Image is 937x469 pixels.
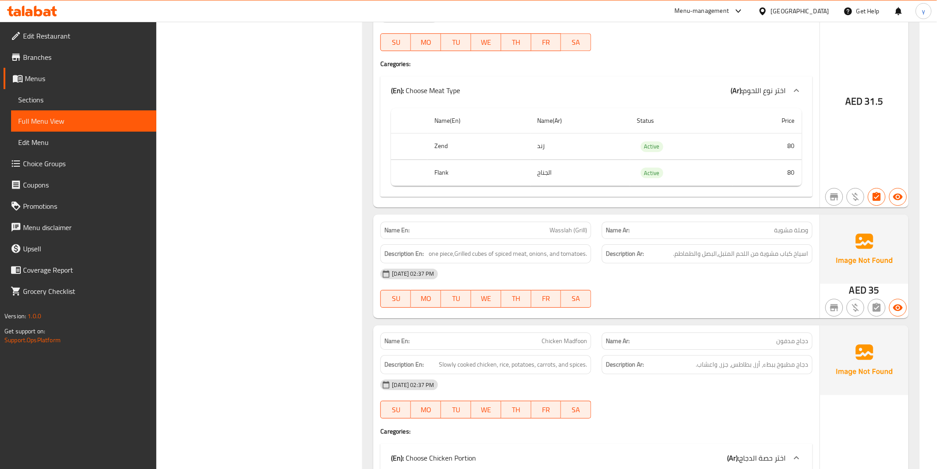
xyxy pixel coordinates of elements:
[530,108,630,133] th: Name(Ar)
[865,93,883,110] span: 31.5
[565,403,588,416] span: SA
[18,94,149,105] span: Sections
[501,33,531,51] button: TH
[731,84,743,97] b: (Ar):
[561,33,591,51] button: SA
[475,292,498,305] span: WE
[429,248,587,259] span: one piece,Grilled cubes of spiced meat, onions, and tomatoes.
[4,153,156,174] a: Choice Groups
[471,33,501,51] button: WE
[23,222,149,233] span: Menu disclaimer
[4,281,156,302] a: Grocery Checklist
[530,133,630,160] td: زند
[384,292,407,305] span: SU
[11,132,156,153] a: Edit Menu
[4,174,156,195] a: Coupons
[380,76,812,105] div: (En): Choose Meat Type(Ar):اختر نوع اللحوم
[774,226,809,235] span: وصلة مشوية
[384,36,407,49] span: SU
[388,381,438,389] span: [DATE] 02:37 PM
[384,336,410,346] strong: Name En:
[427,160,530,186] th: Flank
[728,451,740,465] b: (Ar):
[4,217,156,238] a: Menu disclaimer
[771,6,829,16] div: [GEOGRAPHIC_DATA]
[501,401,531,418] button: TH
[675,6,729,16] div: Menu-management
[439,359,587,370] span: Slowly cooked chicken, rice, potatoes, carrots, and spices.
[820,325,909,395] img: Ae5nvW7+0k+MAAAAAElFTkSuQmCC
[777,336,809,346] span: دجاج مدفون
[847,299,864,317] button: Purchased item
[411,33,441,51] button: MO
[27,310,41,322] span: 1.0.0
[565,36,588,49] span: SA
[530,160,630,186] td: الجناح
[674,248,809,259] span: اسياخ كباب مشوية من اللحم المتبل,البصل والطماطم.
[11,110,156,132] a: Full Menu View
[4,195,156,217] a: Promotions
[531,290,561,308] button: FR
[445,292,468,305] span: TU
[384,359,424,370] strong: Description En:
[4,325,45,337] span: Get support on:
[849,281,867,299] span: AED
[505,36,528,49] span: TH
[471,290,501,308] button: WE
[380,427,812,436] h4: Caregories:
[606,336,630,346] strong: Name Ar:
[4,238,156,259] a: Upsell
[23,158,149,169] span: Choice Groups
[505,292,528,305] span: TH
[820,215,909,284] img: Ae5nvW7+0k+MAAAAAElFTkSuQmCC
[25,73,149,84] span: Menus
[606,359,644,370] strong: Description Ar:
[384,403,407,416] span: SU
[445,403,468,416] span: TU
[471,401,501,418] button: WE
[475,36,498,49] span: WE
[384,226,410,235] strong: Name En:
[445,36,468,49] span: TU
[441,290,471,308] button: TU
[4,259,156,281] a: Coverage Report
[380,59,812,68] h4: Caregories:
[868,299,886,317] button: Not has choices
[391,451,404,465] b: (En):
[414,292,438,305] span: MO
[414,403,438,416] span: MO
[441,401,471,418] button: TU
[606,226,630,235] strong: Name Ar:
[535,403,558,416] span: FR
[23,201,149,211] span: Promotions
[427,108,530,133] th: Name(En)
[531,401,561,418] button: FR
[535,36,558,49] span: FR
[4,334,61,346] a: Support.OpsPlatform
[641,168,663,178] span: Active
[565,292,588,305] span: SA
[889,299,907,317] button: Available
[561,401,591,418] button: SA
[733,133,802,160] td: 80
[384,248,424,259] strong: Description En:
[11,89,156,110] a: Sections
[391,453,476,463] p: Choose Chicken Portion
[531,33,561,51] button: FR
[23,243,149,254] span: Upsell
[4,47,156,68] a: Branches
[23,31,149,41] span: Edit Restaurant
[23,265,149,275] span: Coverage Report
[696,359,809,370] span: دجاج مطبوخ ببطء، أرز، بطاطس، جزر، واعشاب.
[630,108,733,133] th: Status
[391,85,460,96] p: Choose Meat Type
[501,290,531,308] button: TH
[641,141,663,152] span: Active
[380,290,411,308] button: SU
[4,68,156,89] a: Menus
[845,93,863,110] span: AED
[847,188,864,206] button: Purchased item
[561,290,591,308] button: SA
[23,286,149,297] span: Grocery Checklist
[550,226,587,235] span: Wasslah (Grill)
